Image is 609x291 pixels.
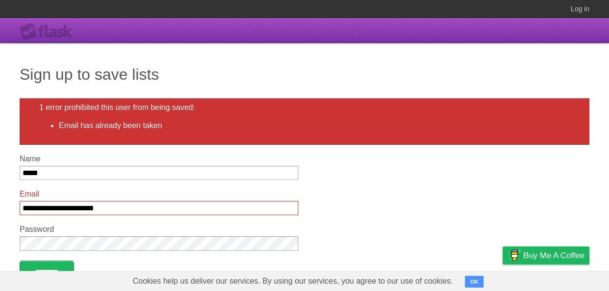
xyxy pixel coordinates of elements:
[20,190,298,199] label: Email
[508,247,521,264] img: Buy me a coffee
[503,246,589,265] a: Buy me a coffee
[523,247,585,264] span: Buy me a coffee
[59,120,570,132] li: Email has already been taken
[20,225,298,234] label: Password
[39,103,570,112] h2: 1 error prohibited this user from being saved:
[20,63,589,86] h1: Sign up to save lists
[20,23,78,41] div: Flask
[123,271,463,291] span: Cookies help us deliver our services. By using our services, you agree to our use of cookies.
[465,276,484,288] button: OK
[20,155,298,163] label: Name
